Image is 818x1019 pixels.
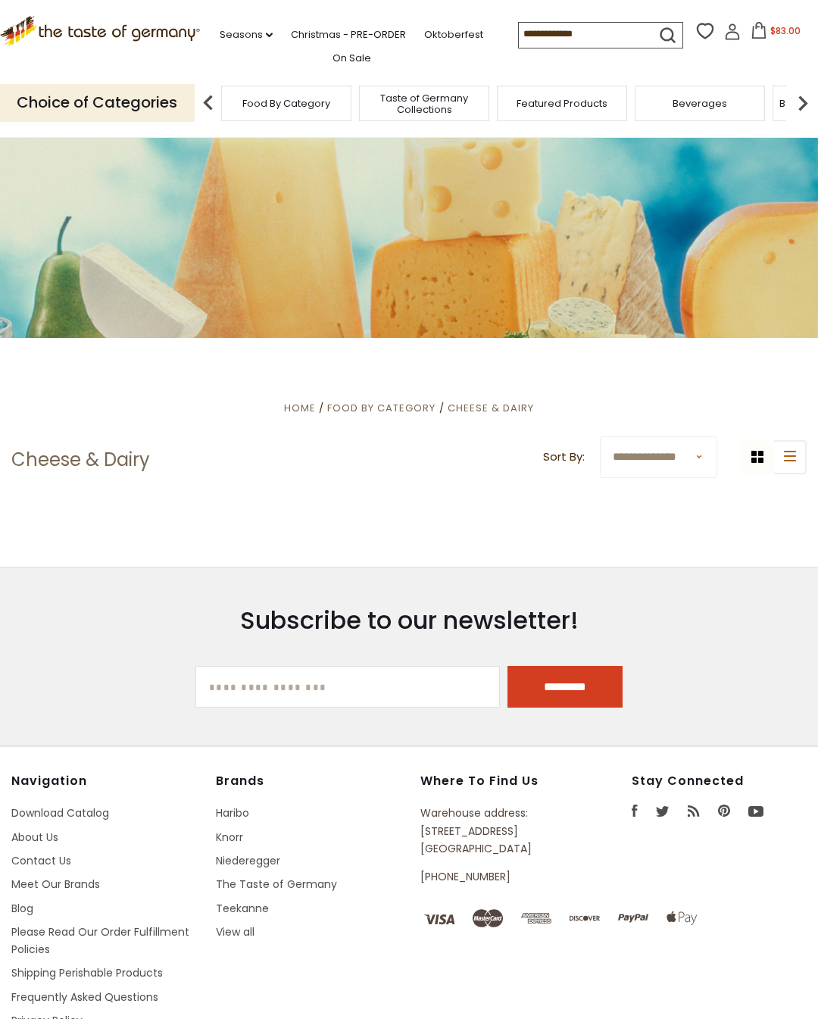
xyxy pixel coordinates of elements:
[11,805,109,821] a: Download Catalog
[327,401,436,415] a: Food By Category
[291,27,406,43] a: Christmas - PRE-ORDER
[193,88,223,118] img: previous arrow
[216,877,337,892] a: The Taste of Germany
[216,901,269,916] a: Teekanne
[364,92,485,115] a: Taste of Germany Collections
[673,98,727,109] a: Beverages
[632,774,807,789] h4: Stay Connected
[242,98,330,109] a: Food By Category
[216,853,280,868] a: Niederegger
[788,88,818,118] img: next arrow
[11,877,100,892] a: Meet Our Brands
[216,830,243,845] a: Knorr
[11,853,71,868] a: Contact Us
[216,774,407,789] h4: Brands
[770,24,801,37] span: $83.00
[220,27,273,43] a: Seasons
[420,805,572,858] p: Warehouse address: [STREET_ADDRESS] [GEOGRAPHIC_DATA]
[11,989,158,1005] a: Frequently Asked Questions
[11,924,189,957] a: Please Read Our Order Fulfillment Policies
[216,924,254,939] a: View all
[195,605,623,636] h3: Subscribe to our newsletter!
[11,965,163,980] a: Shipping Perishable Products
[333,50,371,67] a: On Sale
[420,774,572,789] h4: Where to find us
[517,98,607,109] a: Featured Products
[11,774,202,789] h4: Navigation
[284,401,316,415] a: Home
[420,869,510,884] a: [PHONE_NUMBER]
[216,805,249,821] a: Haribo
[424,27,483,43] a: Oktoberfest
[543,448,585,467] label: Sort By:
[448,401,534,415] a: Cheese & Dairy
[11,830,58,845] a: About Us
[744,22,808,45] button: $83.00
[11,901,33,916] a: Blog
[11,449,150,471] h1: Cheese & Dairy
